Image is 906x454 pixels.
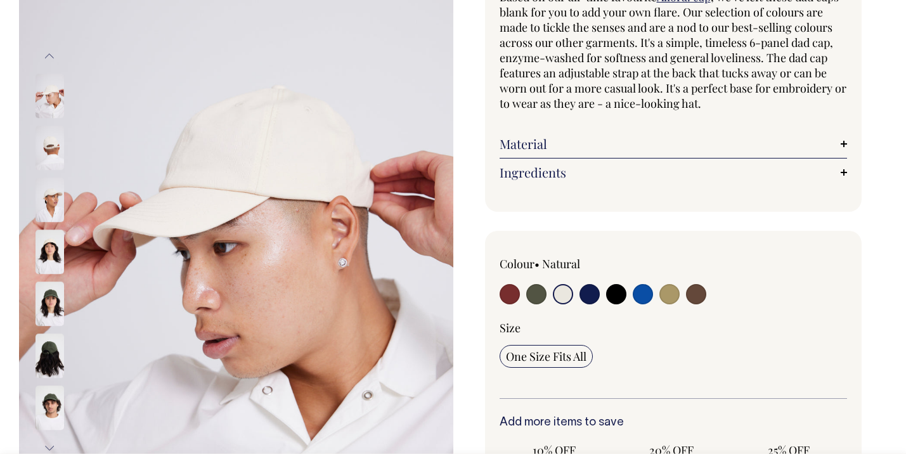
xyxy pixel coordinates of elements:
a: Ingredients [500,165,848,180]
img: natural [36,74,64,119]
span: • [534,256,540,271]
a: Material [500,136,848,152]
div: Colour [500,256,638,271]
img: olive [36,334,64,379]
img: olive [36,386,64,431]
img: natural [36,126,64,171]
button: Previous [40,42,59,70]
div: Size [500,320,848,335]
label: Natural [542,256,580,271]
span: One Size Fits All [506,349,586,364]
img: olive [36,282,64,327]
h6: Add more items to save [500,417,848,429]
input: One Size Fits All [500,345,593,368]
img: natural [36,230,64,275]
img: natural [36,178,64,223]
